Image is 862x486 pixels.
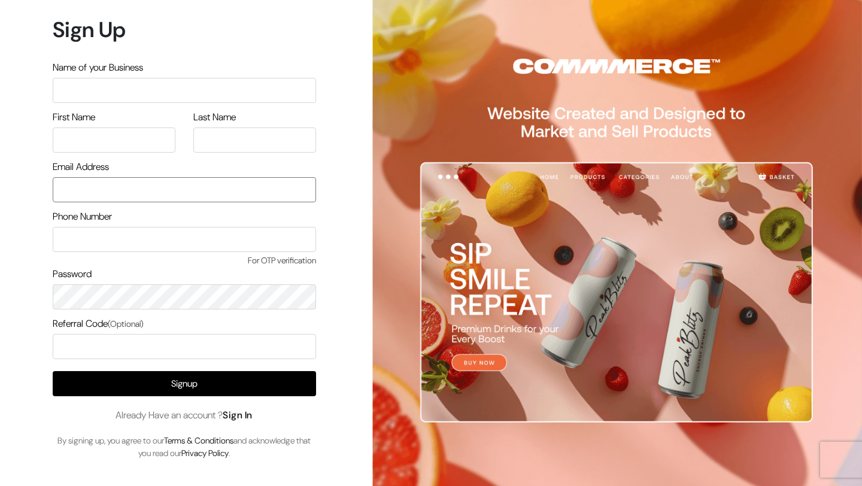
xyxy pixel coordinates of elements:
[164,435,233,446] a: Terms & Conditions
[53,371,316,396] button: Signup
[116,408,253,423] span: Already Have an account ?
[53,267,92,281] label: Password
[223,409,253,421] a: Sign In
[53,17,316,42] h1: Sign Up
[53,160,109,174] label: Email Address
[53,209,112,224] label: Phone Number
[53,60,143,75] label: Name of your Business
[108,318,144,329] span: (Optional)
[53,110,95,124] label: First Name
[53,317,144,331] label: Referral Code
[53,435,316,460] p: By signing up, you agree to our and acknowledge that you read our .
[193,110,236,124] label: Last Name
[181,448,229,458] a: Privacy Policy
[53,254,316,267] span: For OTP verification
